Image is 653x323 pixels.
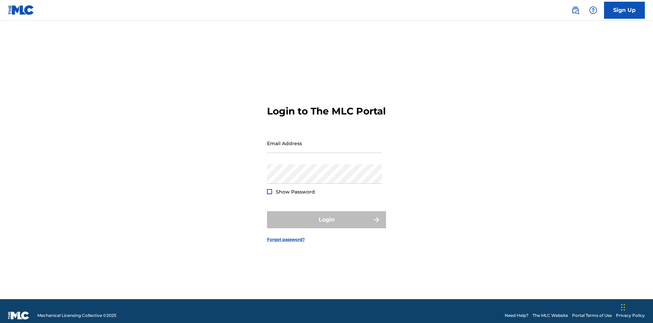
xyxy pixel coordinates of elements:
[621,297,625,318] div: Drag
[267,236,305,243] a: Forgot password?
[569,3,582,17] a: Public Search
[267,105,386,117] h3: Login to The MLC Portal
[619,290,653,323] iframe: Chat Widget
[586,3,600,17] div: Help
[616,312,645,319] a: Privacy Policy
[604,2,645,19] a: Sign Up
[8,5,34,15] img: MLC Logo
[533,312,568,319] a: The MLC Website
[37,312,116,319] span: Mechanical Licensing Collective © 2025
[8,311,29,320] img: logo
[505,312,529,319] a: Need Help?
[571,6,580,14] img: search
[572,312,612,319] a: Portal Terms of Use
[276,189,315,195] span: Show Password
[589,6,597,14] img: help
